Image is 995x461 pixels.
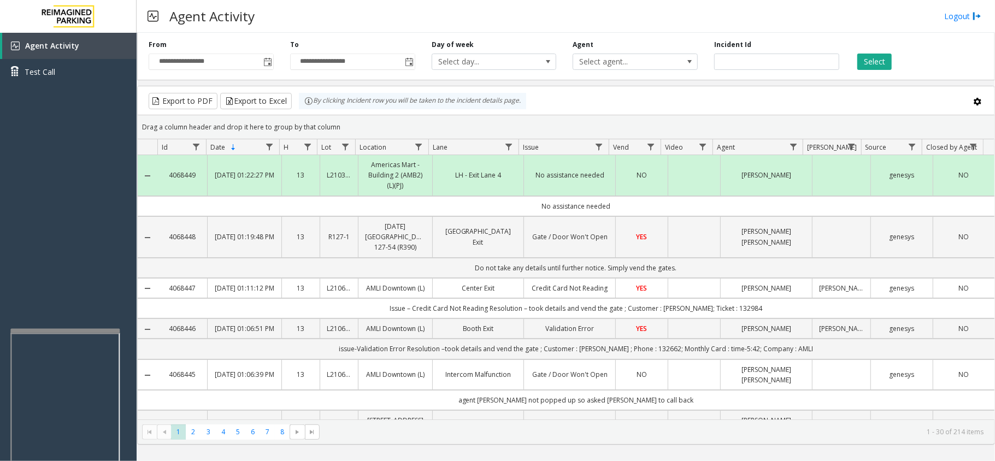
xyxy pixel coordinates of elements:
[149,93,217,109] button: Export to PDF
[164,170,201,180] a: 4068449
[327,323,351,334] a: L21063900
[214,283,275,293] a: [DATE] 01:11:12 PM
[157,339,994,359] td: issue-Validation Error Resolution –took details and vend the gate ; Customer : [PERSON_NAME] ; Ph...
[327,170,351,180] a: L21036801
[138,139,994,419] div: Data table
[432,54,531,69] span: Select day...
[304,97,313,105] img: infoIcon.svg
[360,143,386,152] span: Location
[958,170,969,180] span: NO
[164,232,201,242] a: 4068448
[637,170,647,180] span: NO
[289,323,313,334] a: 13
[260,424,275,439] span: Page 7
[573,54,672,69] span: Select agent...
[727,283,805,293] a: [PERSON_NAME]
[162,143,168,152] span: Id
[290,424,304,440] span: Go to the next page
[289,232,313,242] a: 13
[439,369,517,380] a: Intercom Malfunction
[644,139,658,154] a: Vend Filter Menu
[439,226,517,247] a: [GEOGRAPHIC_DATA] Exit
[164,3,260,29] h3: Agent Activity
[940,232,988,242] a: NO
[11,42,20,50] img: 'icon'
[727,364,805,385] a: [PERSON_NAME] [PERSON_NAME]
[531,170,609,180] a: No assistance needed
[216,424,231,439] span: Page 4
[727,323,805,334] a: [PERSON_NAME]
[665,143,683,152] span: Video
[637,324,647,333] span: YES
[293,428,302,436] span: Go to the next page
[439,170,517,180] a: LH - Exit Lane 4
[171,424,186,439] span: Page 1
[613,143,629,152] span: Vend
[186,424,201,439] span: Page 2
[164,323,201,334] a: 4068446
[622,232,661,242] a: YES
[714,40,751,50] label: Incident Id
[622,283,661,293] a: YES
[592,139,607,154] a: Issue Filter Menu
[878,323,926,334] a: genesys
[944,10,981,22] a: Logout
[844,139,858,154] a: Parker Filter Menu
[231,424,245,439] span: Page 5
[523,143,539,152] span: Issue
[300,139,315,154] a: H Filter Menu
[365,323,426,334] a: AMLI Downtown (L)
[138,117,994,137] div: Drag a column header and drop it here to group by that column
[214,170,275,180] a: [DATE] 01:22:27 PM
[403,54,415,69] span: Toggle popup
[940,369,988,380] a: NO
[622,369,661,380] a: NO
[245,424,260,439] span: Page 6
[637,370,647,379] span: NO
[289,369,313,380] a: 13
[878,232,926,242] a: genesys
[290,40,299,50] label: To
[157,298,994,318] td: Issue – Credit Card Not Reading Resolution – took details and vend the gate ; Customer : [PERSON_...
[289,283,313,293] a: 13
[365,369,426,380] a: AMLI Downtown (L)
[717,143,735,152] span: Agent
[926,143,977,152] span: Closed by Agent
[439,283,517,293] a: Center Exit
[25,40,79,51] span: Agent Activity
[289,170,313,180] a: 13
[365,159,426,191] a: Americas Mart - Building 2 (AMB2) (L)(PJ)
[905,139,920,154] a: Source Filter Menu
[138,233,157,242] a: Collapse Details
[157,196,994,216] td: No assistance needed
[439,323,517,334] a: Booth Exit
[338,139,352,154] a: Lot Filter Menu
[210,143,225,152] span: Date
[322,143,332,152] span: Lot
[819,323,864,334] a: [PERSON_NAME]
[2,33,137,59] a: Agent Activity
[149,40,167,50] label: From
[531,323,609,334] a: Validation Error
[857,54,892,70] button: Select
[958,232,969,241] span: NO
[573,40,593,50] label: Agent
[365,283,426,293] a: AMLI Downtown (L)
[299,93,526,109] div: By clicking Incident row you will be taken to the incident details page.
[164,283,201,293] a: 4068447
[531,232,609,242] a: Gate / Door Won't Open
[966,139,981,154] a: Closed by Agent Filter Menu
[940,323,988,334] a: NO
[229,143,238,152] span: Sortable
[214,232,275,242] a: [DATE] 01:19:48 PM
[502,139,516,154] a: Lane Filter Menu
[819,283,864,293] a: [PERSON_NAME]
[866,143,887,152] span: Source
[727,226,805,247] a: [PERSON_NAME] [PERSON_NAME]
[138,371,157,380] a: Collapse Details
[138,172,157,180] a: Collapse Details
[622,323,661,334] a: YES
[637,283,647,293] span: YES
[305,424,320,440] span: Go to the last page
[327,232,351,242] a: R127-1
